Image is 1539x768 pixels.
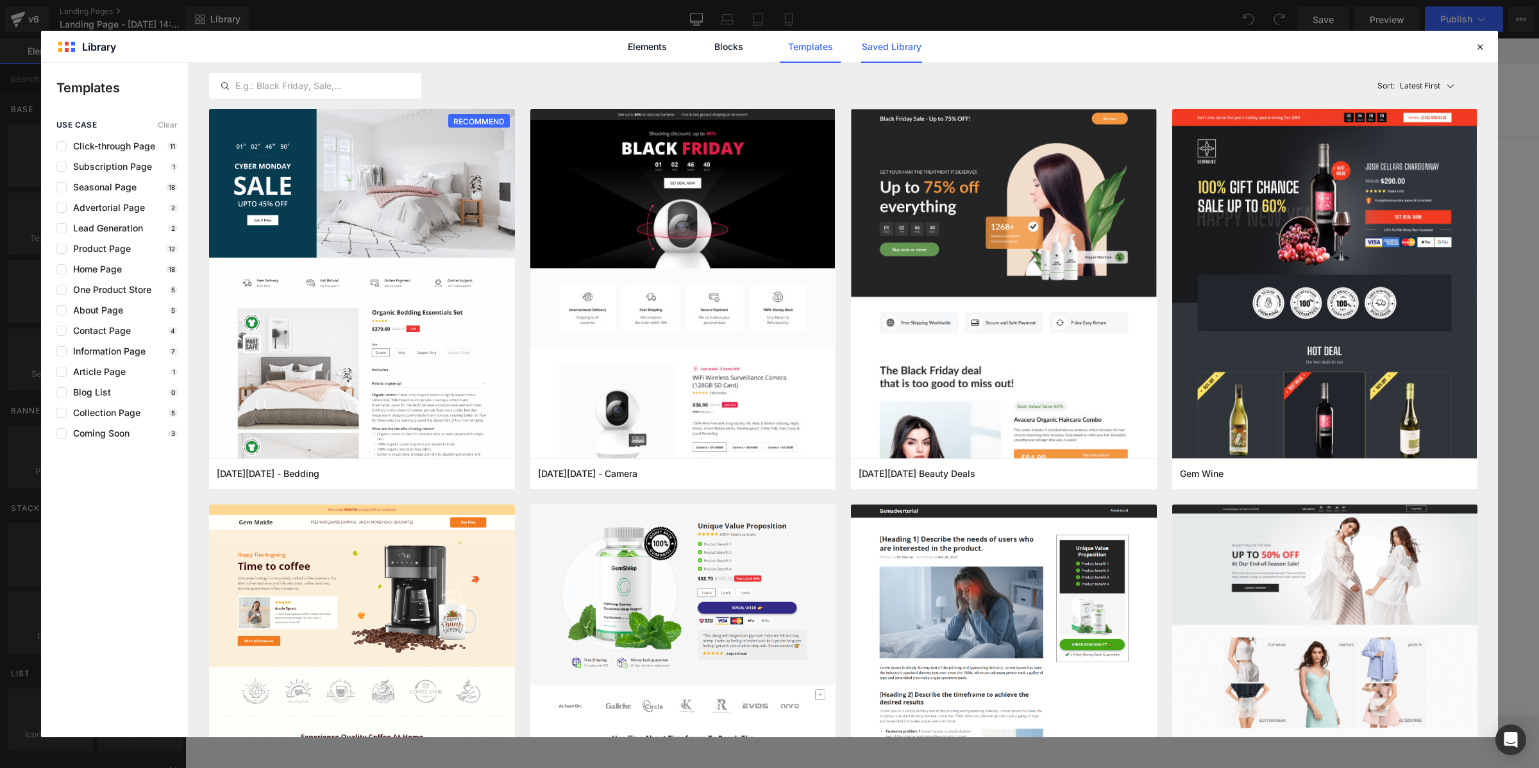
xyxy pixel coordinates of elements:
[169,347,178,355] p: 7
[1180,468,1224,480] span: Gem Wine
[542,56,571,67] span: Home
[210,78,421,94] input: E.g.: Black Friday, Sale,...
[166,245,178,253] p: 12
[67,285,151,295] span: One Product Store
[67,162,152,172] span: Subscription Page
[537,6,818,17] span: AUJOURD'HUI -30% SUR LES 100 PREMIÈRES COMMANDES
[780,31,841,63] a: Templates
[67,182,137,192] span: Seasonal Page
[67,367,126,377] span: Article Page
[67,305,123,315] span: About Page
[534,48,578,75] a: Home
[538,468,637,480] span: Black Friday - Camera
[56,121,97,129] span: use case
[319,38,521,86] a: CANADA DENIOVE
[433,726,921,740] h2: INFORMATIONS
[67,408,140,418] span: Collection Page
[170,368,178,376] p: 1
[169,430,178,437] p: 3
[170,163,178,171] p: 1
[166,265,178,273] p: 18
[617,31,678,63] a: Elements
[169,306,178,314] p: 5
[1372,73,1478,99] button: Latest FirstSort:Latest First
[166,183,178,191] p: 18
[167,142,178,150] p: 11
[313,386,1041,395] p: or Drag & Drop elements from left sidebar
[67,223,143,233] span: Lead Generation
[1495,724,1526,755] div: Open Intercom Messenger
[169,409,178,417] p: 5
[67,141,155,151] span: Click-through Page
[67,428,130,438] span: Coming Soon
[861,31,922,63] a: Saved Library
[1377,81,1395,90] span: Sort:
[169,388,178,396] p: 0
[578,48,632,75] a: Catalog
[67,203,145,213] span: Advertorial Page
[169,204,178,212] p: 2
[56,78,188,97] p: Templates
[313,194,1041,209] p: Start building your page
[1400,80,1440,92] p: Latest First
[169,224,178,232] p: 2
[67,244,131,254] span: Product Page
[640,56,678,67] span: Contact
[619,350,735,376] a: Explore Template
[632,48,686,75] a: Contact
[324,43,517,81] img: CANADA DENIOVE
[169,286,178,294] p: 5
[67,264,122,274] span: Home Page
[586,56,624,67] span: Catalog
[217,468,319,480] span: Cyber Monday - Bedding
[448,114,510,129] span: RECOMMEND
[859,468,975,480] span: Black Friday Beauty Deals
[698,31,759,63] a: Blocks
[67,346,146,356] span: Information Page
[168,327,178,335] p: 4
[67,326,131,336] span: Contact Page
[67,387,111,397] span: Blog List
[158,121,178,129] span: Clear
[976,48,1004,76] summary: Recherche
